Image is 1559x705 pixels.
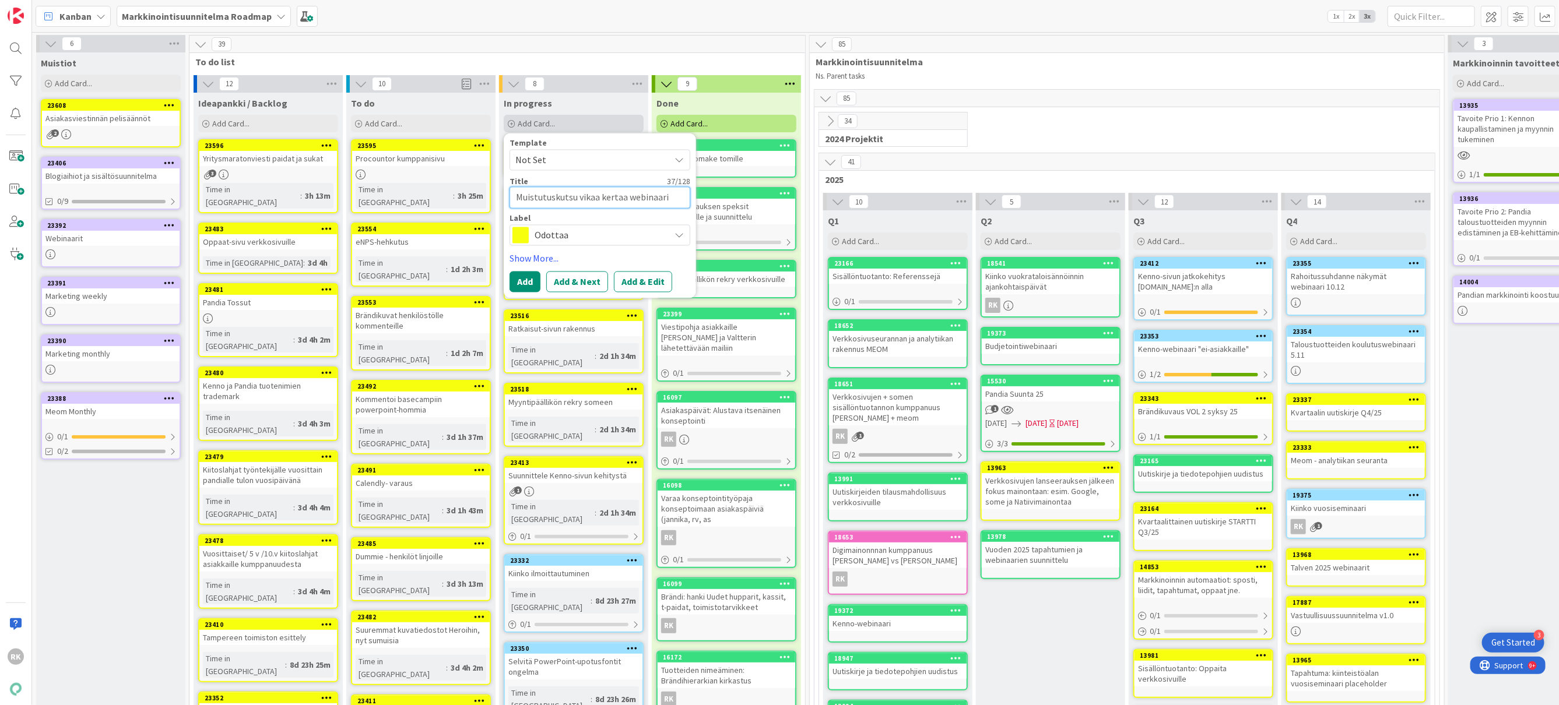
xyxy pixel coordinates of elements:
[844,449,855,461] span: 0/2
[1287,442,1425,468] div: 23333Meom - analytiikan seuranta
[1140,457,1272,465] div: 23165
[351,139,491,213] a: 23595Procountor kumppanisivuTime in [GEOGRAPHIC_DATA]:3h 25m
[505,394,642,410] div: Myyntipäällikön rekry someen
[658,432,795,447] div: RK
[828,257,968,310] a: 23166Sisällöntuotanto: Referenssejä0/1
[448,347,486,359] div: 1d 2h 7m
[844,295,855,308] span: 0 / 1
[209,170,216,177] span: 3
[663,262,795,270] div: 23517
[352,151,490,166] div: Procountor kumppanisivu
[357,225,490,233] div: 23554
[982,376,1119,401] div: 15530Pandia Suunta 25
[510,252,690,266] a: Show More...
[546,272,608,292] button: Add & Next
[658,188,795,199] div: 23407
[505,384,642,410] div: 23518Myyntipäällikön rekry someen
[351,223,491,287] a: 23554eNPS-hehkutusTime in [GEOGRAPHIC_DATA]:1d 2h 3m
[991,405,999,413] span: 1
[59,5,65,14] div: 9+
[510,177,528,187] label: Title
[444,431,486,443] div: 3d 1h 37m
[1135,456,1272,466] div: 23165
[42,100,180,126] div: 23608Asiakasviestinnän pelisäännöt
[42,168,180,184] div: Blogiaihiot ja sisältösuunnitelma
[510,385,642,393] div: 23518
[199,295,337,310] div: Pandia Tossut
[658,319,795,355] div: Viestipohja asiakkaille [PERSON_NAME] ja Valtterin lähetettävään mailiin
[42,336,180,361] div: 23390Marketing monthly
[203,327,293,352] div: Time in [GEOGRAPHIC_DATA]
[663,393,795,401] div: 16097
[663,189,795,198] div: 23407
[829,269,967,284] div: Sisällöntuotanto: Referenssejä
[987,259,1119,267] div: 18541
[352,465,490,491] div: 23491Calendly- varaus
[673,455,684,467] span: 0 / 1
[47,279,180,287] div: 23391
[981,461,1121,521] a: 13963Verkkosivujen lanseerauksen jälkeen fokus mainontaan: esim. Google, some ja Natiivimainontaa
[1135,258,1272,294] div: 23412Kenno-sivun jatkokehitys [DOMAIN_NAME]:n alla
[446,263,448,276] span: :
[982,463,1119,473] div: 13963
[352,392,490,417] div: Kommentoi basecampiin powerpoint-hommia
[351,296,491,371] a: 23553Brändikuvat henkilöstölle kommenteilleTime in [GEOGRAPHIC_DATA]:1d 2h 7m
[122,10,272,22] b: Markkinointisuunnitelma Roadmap
[658,403,795,428] div: Asiakaspäivät: Alustava itsenäinen konseptointi
[47,337,180,345] div: 23390
[656,308,796,382] a: 23399Viestipohja asiakkaille [PERSON_NAME] ja Valtterin lähetettävään mailiin0/1
[1147,236,1185,246] span: Add Card...
[42,278,180,288] div: 23391
[47,101,180,110] div: 23608
[41,219,181,267] a: 23392Webinaarit
[510,214,531,223] span: Label
[982,298,1119,313] div: RK
[203,256,303,269] div: Time in [GEOGRAPHIC_DATA]
[356,256,446,282] div: Time in [GEOGRAPHIC_DATA]
[42,220,180,246] div: 23392Webinaarit
[352,465,490,475] div: 23491
[1135,429,1272,444] div: 1/1
[199,151,337,166] div: Yritysmaratonviesti paidat ja sukat
[198,223,338,274] a: 23483Oppaat-sivu verkkosivuilleTime in [GEOGRAPHIC_DATA]:3d 4h
[42,220,180,231] div: 23392
[356,183,453,209] div: Time in [GEOGRAPHIC_DATA]
[1286,325,1426,384] a: 23354Taloustuotteiden koulutuswebinaari 5.11
[829,429,967,444] div: RK
[199,462,337,488] div: Kiitoslahjat työntekijälle vuosittain pandialle tulon vuosipäivänä
[212,118,250,129] span: Add Card...
[982,386,1119,401] div: Pandia Suunta 25
[670,118,708,129] span: Add Card...
[42,404,180,419] div: Meom Monthly
[985,298,1000,313] div: RK
[41,392,181,460] a: 23388Meom Monthly0/10/2
[1140,332,1272,340] div: 23353
[658,261,795,287] div: 23517Myyntipäällikön rekry verkkosivuille
[656,187,796,251] a: 23407Brändikuvauksen speksit osallistuville ja suunnittelu0/1
[1467,78,1504,89] span: Add Card...
[987,464,1119,472] div: 13963
[1135,393,1272,404] div: 23343
[829,379,967,389] div: 18651
[532,177,690,187] div: 37 / 128
[1293,443,1425,452] div: 23333
[41,277,181,325] a: 23391Marketing weekly
[982,258,1119,269] div: 18541
[199,224,337,234] div: 23483
[42,158,180,168] div: 23406
[997,438,1008,450] span: 3 / 3
[1287,269,1425,294] div: Rahoitussuhdanne näkymät webinaari 10.12
[59,9,92,23] span: Kanban
[829,294,967,309] div: 0/1
[352,381,490,392] div: 23492
[293,333,295,346] span: :
[51,129,59,137] span: 2
[1133,392,1273,445] a: 23343Brändikuvaus VOL 2 syksy 251/1
[1287,326,1425,362] div: 23354Taloustuotteiden koulutuswebinaari 5.11
[1287,258,1425,269] div: 23355
[1287,394,1425,420] div: 23337Kvartaalin uutiskirje Q4/25
[656,260,796,298] a: 23517Myyntipäällikön rekry verkkosivuille
[510,272,540,292] button: Add
[198,283,338,357] a: 23481Pandia TossutTime in [GEOGRAPHIC_DATA]:3d 4h 2m
[1057,417,1079,429] div: [DATE]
